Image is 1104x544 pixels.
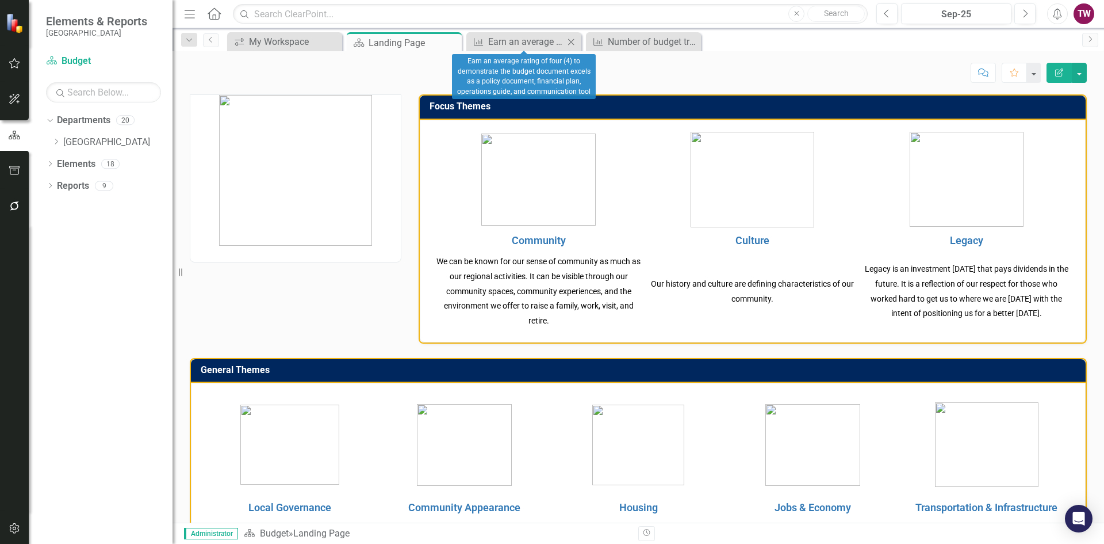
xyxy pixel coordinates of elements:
[824,9,849,18] span: Search
[101,159,120,169] div: 18
[230,35,339,49] a: My Workspace
[651,279,854,303] span: Our history and culture are defining characteristics of our community.
[233,4,868,24] input: Search ClearPoint...
[915,501,1057,513] a: Transportation & Infrastructure
[46,28,147,37] small: [GEOGRAPHIC_DATA]
[249,35,339,49] div: My Workspace
[608,35,698,49] div: Number of budget training sessions conducted annually
[244,527,630,541] div: »
[865,264,1068,318] span: Legacy is an investment [DATE] that pays dividends in the future. It is a reflection of our respe...
[57,158,95,171] a: Elements
[1065,505,1092,532] div: Open Intercom Messenger
[201,365,1080,375] h3: General Themes
[57,180,89,193] a: Reports
[950,234,983,246] a: Legacy
[260,528,289,539] a: Budget
[184,528,238,539] span: Administrator
[488,35,564,49] div: Earn an average rating of four (4) to demonstrate the budget document excels as a policy document...
[1074,3,1094,24] button: TW
[63,136,172,149] a: [GEOGRAPHIC_DATA]
[46,55,161,68] a: Budget
[369,36,459,50] div: Landing Page
[95,181,113,191] div: 9
[735,234,769,246] a: Culture
[408,501,520,513] a: Community Appearance
[6,13,26,33] img: ClearPoint Strategy
[901,3,1011,24] button: Sep-25
[430,101,1080,112] h3: Focus Themes
[248,501,331,513] a: Local Governance
[807,6,865,22] button: Search
[469,35,564,49] a: Earn an average rating of four (4) to demonstrate the budget document excels as a policy document...
[589,35,698,49] a: Number of budget training sessions conducted annually
[512,234,566,246] a: Community
[46,14,147,28] span: Elements & Reports
[293,528,350,539] div: Landing Page
[436,257,641,325] span: We can be known for our sense of community as much as our regional activities. It can be visible ...
[452,54,596,99] div: Earn an average rating of four (4) to demonstrate the budget document excels as a policy document...
[46,82,161,102] input: Search Below...
[775,501,851,513] a: Jobs & Economy
[57,114,110,127] a: Departments
[116,116,135,125] div: 20
[905,7,1007,21] div: Sep-25
[619,501,658,513] a: Housing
